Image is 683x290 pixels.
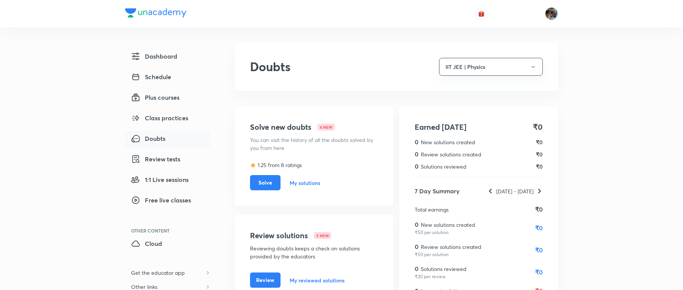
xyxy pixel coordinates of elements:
h5: 0 [415,220,419,229]
p: New solutions created [421,138,475,146]
h5: 0 [415,264,419,273]
span: Cloud [131,239,162,248]
h5: ₹0 [535,245,543,255]
span: Doubts [131,134,165,143]
h4: Solve new doubts [250,121,311,133]
h6: 4 NEW [317,124,335,131]
span: Schedule [131,72,171,81]
p: ₹50 per solution [415,251,481,258]
span: Review tests [131,155,180,164]
a: Free live classes [125,193,210,210]
img: Company Logo [125,8,186,18]
p: Total earnings [415,206,449,214]
h5: 7 Day Summary [415,186,460,196]
a: Cloud [125,236,210,253]
button: avatar [475,8,487,20]
a: Schedule [125,69,210,87]
h5: ₹0 [535,223,543,233]
button: Solve [250,175,281,190]
h4: Earned [DATE] [415,121,467,133]
a: 1:1 Live sessions [125,172,210,190]
p: Review solutions created [421,243,481,251]
a: Company Logo [125,8,186,19]
h4: Review solutions [250,230,308,241]
h5: 0 [415,137,419,147]
h2: Doubts [250,59,290,74]
h5: 0 [415,242,419,251]
h5: 0 [415,162,419,171]
a: Class practices [125,110,210,128]
p: 1.25 from 8 ratings [258,161,302,169]
h5: ₹0 [535,205,543,214]
h6: ₹0 [536,163,543,170]
img: Chayan Mehta [545,7,558,20]
h4: ₹0 [533,121,543,133]
p: New solutions created [421,221,475,229]
h5: ₹0 [535,268,543,277]
p: [DATE] - [DATE] [496,187,534,195]
p: Solutions reviewed [421,163,467,170]
a: My reviewed solutions [290,276,345,284]
a: Doubts [125,131,210,148]
span: Class practices [131,113,188,123]
p: ₹50 per solution [415,229,475,236]
div: Other Content [131,228,210,233]
p: You can visit the history of all the doubts solved by you from here [250,136,378,152]
p: Review solutions created [421,150,481,158]
span: 1:1 Live sessions [131,175,189,184]
h6: 5 NEW [314,232,331,239]
h6: Get the educator app [125,266,191,280]
h5: 0 [415,150,419,159]
a: Dashboard [125,49,210,66]
button: Review [250,272,281,288]
p: ₹20 per review [415,273,467,280]
button: IIT JEE | Physics [439,58,543,76]
span: Dashboard [131,52,177,61]
a: Plus courses [125,90,210,107]
h6: ₹0 [536,138,543,146]
img: avatar [478,10,485,17]
a: My solutions [290,179,320,187]
p: Solutions reviewed [421,265,467,273]
span: Free live classes [131,196,191,205]
p: Reviewing doubts keeps a check on solutions provided by the educators [250,244,378,260]
span: Plus courses [131,93,180,102]
a: Review tests [125,151,210,169]
h6: ₹0 [536,150,543,158]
